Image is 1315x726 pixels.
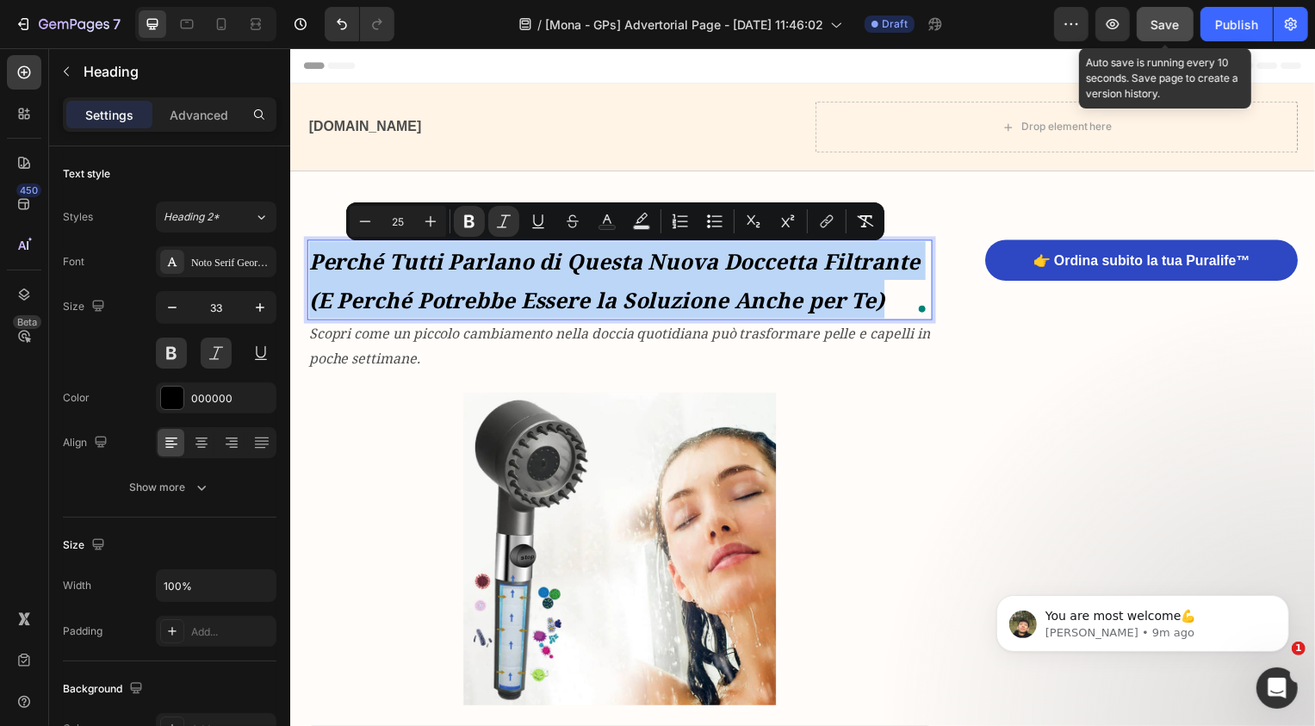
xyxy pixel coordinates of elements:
[882,16,908,32] span: Draft
[749,206,968,224] p: 👉 Ordina subito la tua Puralife™
[19,278,645,322] i: Scopri come un piccolo cambiamento nella doccia quotidiana può trasformare pelle e capelli in poc...
[16,183,41,197] div: 450
[19,200,635,268] strong: Perché Tutti Parlano di Questa Nuova Doccetta Filtrante (E Perché Potrebbe Essere la Soluzione An...
[17,193,648,274] h1: Rich Text Editor. Editing area: main
[63,254,84,270] div: Font
[191,624,272,640] div: Add...
[63,578,91,593] div: Width
[63,209,93,225] div: Styles
[1292,642,1306,655] span: 1
[1215,16,1258,34] div: Publish
[1256,667,1298,709] iframe: Intercom live chat
[63,295,109,319] div: Size
[63,534,109,557] div: Size
[346,202,884,240] div: Editor contextual toolbar
[63,472,276,503] button: Show more
[113,14,121,34] p: 7
[1200,7,1273,41] button: Publish
[63,678,146,701] div: Background
[1137,7,1194,41] button: Save
[164,209,220,225] span: Heading 2*
[63,166,110,182] div: Text style
[63,390,90,406] div: Color
[191,255,272,270] div: Noto Serif Georgian
[13,315,41,329] div: Beta
[84,61,270,82] p: Heading
[175,347,490,662] img: gempages_576709691879457531-364243fc-c737-49c5-bd6f-087a6a79cd95.webp
[63,624,102,639] div: Padding
[63,431,111,455] div: Align
[130,479,210,496] div: Show more
[738,72,829,86] div: Drop element here
[170,106,228,124] p: Advanced
[325,7,394,41] div: Undo/Redo
[701,193,1016,234] a: 👉 Ordina subito la tua Puralife™
[971,559,1315,679] iframe: Intercom notifications message
[156,202,276,233] button: Heading 2*
[85,106,133,124] p: Settings
[191,391,272,406] div: 000000
[537,16,542,34] span: /
[157,570,276,601] input: Auto
[1151,17,1180,32] span: Save
[545,16,823,34] span: [Mona - GPs] Advertorial Page - [DATE] 11:46:02
[7,7,128,41] button: 7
